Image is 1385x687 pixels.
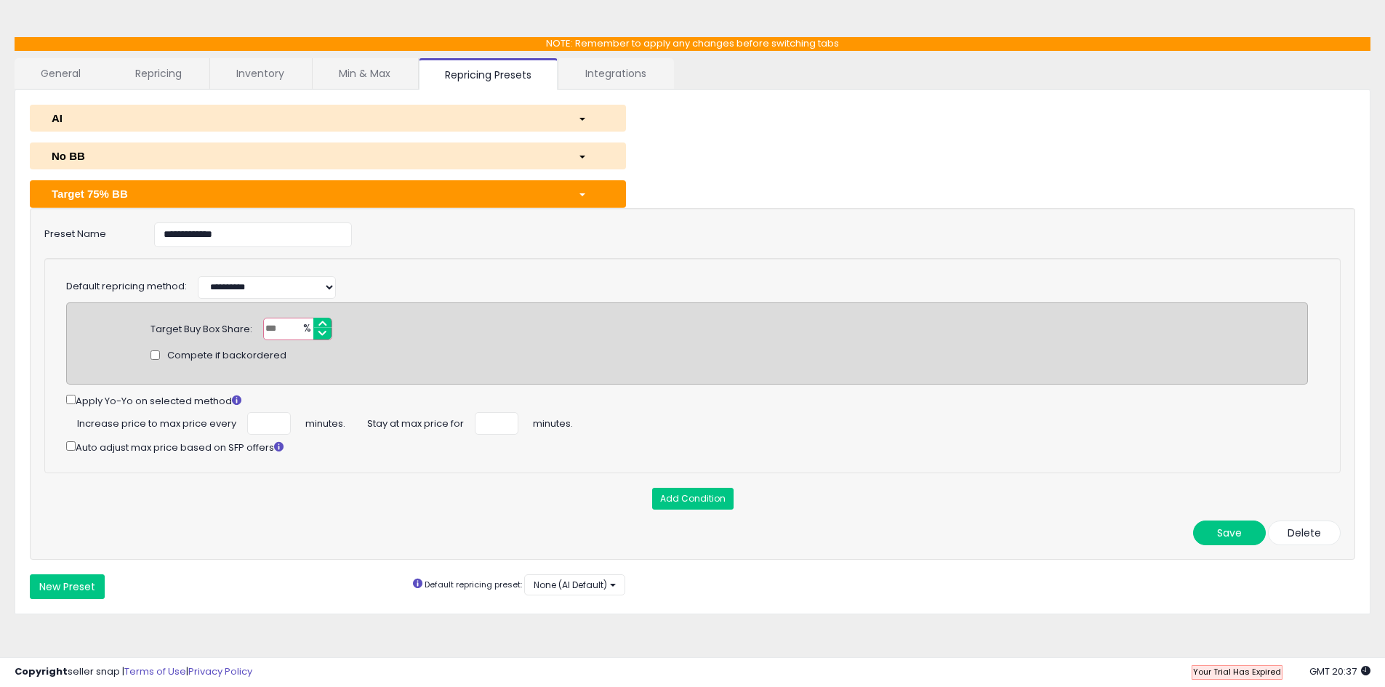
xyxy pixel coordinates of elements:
[30,574,105,599] button: New Preset
[419,58,558,90] a: Repricing Presets
[533,412,573,431] span: minutes.
[652,488,734,510] button: Add Condition
[313,58,417,89] a: Min & Max
[210,58,310,89] a: Inventory
[1193,666,1281,678] span: Your Trial Has Expired
[367,412,464,431] span: Stay at max price for
[305,412,345,431] span: minutes.
[109,58,208,89] a: Repricing
[15,37,1370,51] p: NOTE: Remember to apply any changes before switching tabs
[15,664,68,678] strong: Copyright
[294,318,318,340] span: %
[425,579,522,590] small: Default repricing preset:
[66,392,1308,409] div: Apply Yo-Yo on selected method
[41,111,567,126] div: AI
[188,664,252,678] a: Privacy Policy
[77,412,236,431] span: Increase price to max price every
[1309,664,1370,678] span: 2025-10-13 20:37 GMT
[124,664,186,678] a: Terms of Use
[66,438,1308,455] div: Auto adjust max price based on SFP offers
[150,318,252,337] div: Target Buy Box Share:
[1268,521,1341,545] button: Delete
[30,142,626,169] button: No BB
[167,349,286,363] span: Compete if backordered
[33,222,143,241] label: Preset Name
[15,665,252,679] div: seller snap | |
[30,180,626,207] button: Target 75% BB
[41,186,567,201] div: Target 75% BB
[559,58,673,89] a: Integrations
[30,105,626,132] button: AI
[41,148,567,164] div: No BB
[15,58,108,89] a: General
[66,280,187,294] label: Default repricing method:
[524,574,625,595] button: None (AI Default)
[534,579,607,591] span: None (AI Default)
[1193,521,1266,545] button: Save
